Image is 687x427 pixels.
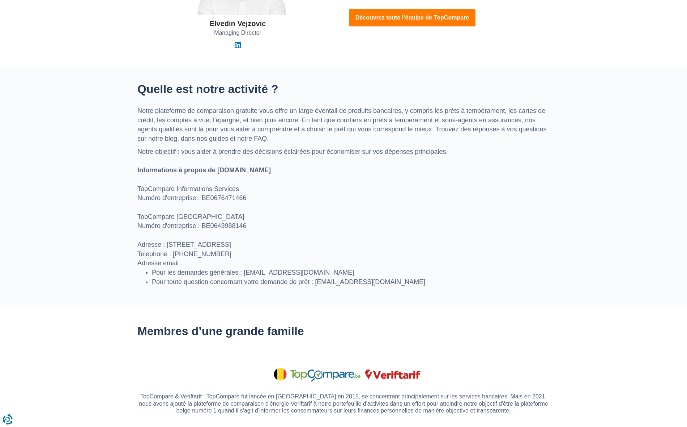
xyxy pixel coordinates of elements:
[137,147,550,268] p: Notre objectif : vous aider à prendre des décisions éclairées pour économiser sur vos dépenses pr...
[214,29,261,37] span: Managing Director
[349,9,475,26] a: Découvrez toute l’équipe de TopCompare
[152,268,550,278] li: Pour les demandes générales : [EMAIL_ADDRESS][DOMAIN_NAME]
[137,325,550,338] h2: Membres d’une grande famille
[137,166,271,174] strong: Informations à propos de [DOMAIN_NAME]
[267,359,421,389] img: TopCompare.be
[137,393,550,414] p: TopCompare & Veriftarif : TopCompare fut lancée en [GEOGRAPHIC_DATA] en 2015, se concentrant prin...
[137,83,550,96] h2: Quelle est notre activité ?
[137,106,550,144] p: Notre plateforme de comparaison gratuite vous offre un large éventail de produits bancaires, y co...
[235,42,241,48] img: Linkedin Elvedin Vejzovic
[210,18,266,29] div: Elvedin Vejzovic
[152,278,550,287] li: Pour toute question concernant votre demande de prêt : [EMAIL_ADDRESS][DOMAIN_NAME]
